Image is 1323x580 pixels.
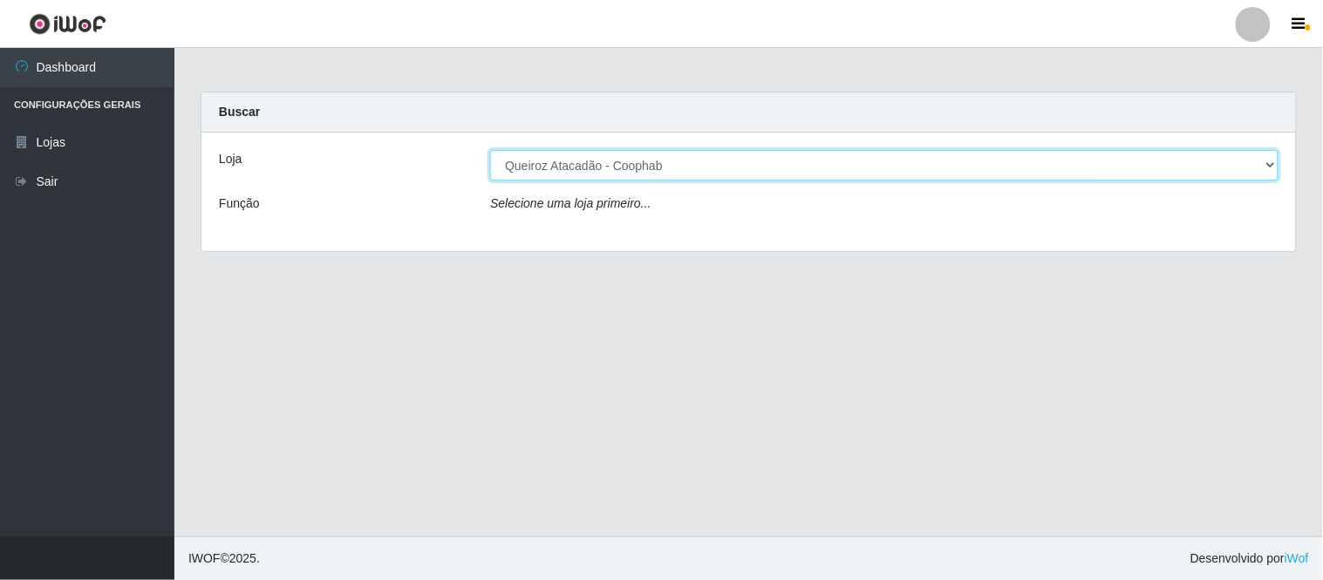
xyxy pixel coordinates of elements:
[29,13,106,35] img: CoreUI Logo
[219,150,242,168] label: Loja
[219,105,260,119] strong: Buscar
[490,196,651,210] i: Selecione uma loja primeiro...
[188,549,260,568] span: © 2025 .
[188,551,221,565] span: IWOF
[1285,551,1309,565] a: iWof
[1190,549,1309,568] span: Desenvolvido por
[219,194,260,213] label: Função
